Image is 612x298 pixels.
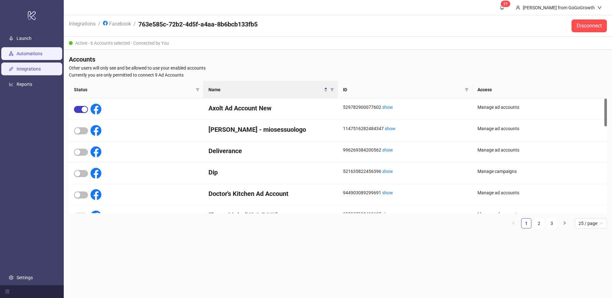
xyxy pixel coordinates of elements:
div: Manage campaigns [477,168,602,175]
h4: Doctor's Kitchen Ad Account [208,189,333,198]
span: bell [500,5,504,10]
span: filter [463,85,470,94]
a: Integrations [68,20,97,27]
h4: Deliverance [208,146,333,155]
div: Active - 6 Accounts selected - Connected by You [64,37,612,50]
span: Disconnect [577,23,602,29]
a: Launch [17,36,32,41]
span: 25 / page [579,219,603,228]
h4: Ekster Main (US & ROW) [208,211,333,220]
h4: 763e585c-72b2-4d5f-a4aa-8b6bcb133fb5 [138,20,258,29]
a: show [382,169,393,174]
div: Manage ad accounts [477,189,602,196]
span: filter [465,88,469,92]
span: filter [194,85,201,94]
div: 521635822456396 [343,168,467,175]
span: left [512,221,515,225]
th: Access [472,81,607,99]
a: 2 [534,219,544,228]
span: 3 [503,2,506,6]
li: / [134,20,136,32]
span: filter [196,88,200,92]
span: Other users will only see and be allowed to use your enabled accounts [69,64,607,71]
div: Manage ad accounts [477,211,602,218]
span: menu-fold [5,289,10,294]
div: 1147516282484347 [343,125,467,132]
a: Automations [17,51,42,56]
div: Manage ad accounts [477,104,602,111]
div: Manage ad accounts [477,146,602,153]
a: show [382,212,393,217]
li: 2 [534,218,544,228]
div: [PERSON_NAME] from GoGoGrowth [520,4,597,11]
a: Reports [17,82,32,87]
span: down [597,5,602,10]
span: filter [330,88,334,92]
li: Next Page [559,218,570,228]
span: user [516,5,520,10]
a: Facebook [102,20,132,27]
h4: Dip [208,168,333,177]
div: 285097925432697 [343,211,467,218]
a: 3 [547,219,557,228]
span: ID [343,86,462,93]
a: 1 [521,219,531,228]
th: Name [203,81,338,99]
h4: [PERSON_NAME] - miosessuologo [208,125,333,134]
a: show [382,147,393,153]
span: filter [329,85,335,94]
div: 529782900077602 [343,104,467,111]
a: show [385,126,396,131]
li: / [98,20,100,32]
div: 996269384200562 [343,146,467,153]
div: Page Size [575,218,607,228]
span: Name [208,86,323,93]
span: Status [74,86,193,93]
span: 1 [506,2,508,6]
li: 1 [521,218,531,228]
div: Manage ad accounts [477,125,602,132]
a: Settings [17,275,33,280]
button: Disconnect [572,19,607,32]
a: show [382,190,393,195]
div: 944903089299691 [343,189,467,196]
button: left [508,218,519,228]
h4: Accounts [69,55,607,64]
li: 3 [547,218,557,228]
button: right [559,218,570,228]
span: Currently you are only permitted to connect 9 Ad Accounts [69,71,607,78]
li: Previous Page [508,218,519,228]
h4: Axolt Ad Account New [208,104,333,113]
a: show [382,105,393,110]
span: right [563,221,566,225]
sup: 31 [501,1,510,7]
a: Integrations [17,66,41,71]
